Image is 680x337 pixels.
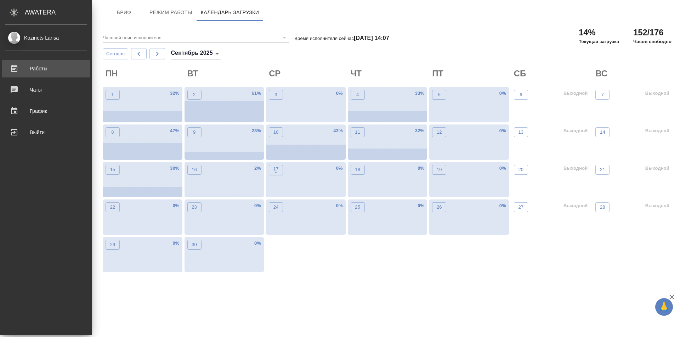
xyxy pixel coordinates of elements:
[187,202,202,212] button: 23
[600,129,605,136] p: 14
[294,36,389,41] p: Время исполнителя сейчас
[187,90,202,100] button: 2
[518,166,523,173] p: 20
[192,166,197,173] p: 16
[273,204,279,211] p: 24
[273,129,279,136] p: 10
[633,38,671,45] p: Часов свободно
[201,8,259,17] span: Календарь загрузки
[336,90,343,97] p: 0 %
[269,202,283,212] button: 24
[103,48,128,59] button: Сегодня
[351,68,427,79] h2: ЧТ
[432,165,446,175] button: 19
[106,127,120,137] button: 8
[187,68,264,79] h2: ВТ
[170,165,179,172] p: 30 %
[437,166,442,173] p: 19
[351,127,365,137] button: 11
[336,165,343,172] p: 0 %
[437,129,442,136] p: 12
[252,127,261,134] p: 23 %
[432,90,446,100] button: 5
[579,27,619,38] h2: 14%
[254,240,261,247] p: 0 %
[438,91,441,98] p: 5
[499,90,506,97] p: 0 %
[415,90,424,97] p: 33 %
[5,85,87,95] div: Чаты
[254,165,261,172] p: 2 %
[110,241,115,248] p: 29
[2,81,90,99] a: Чаты
[432,127,446,137] button: 12
[111,91,114,98] p: 1
[518,129,523,136] p: 13
[595,90,610,100] button: 7
[149,8,192,17] span: Режим работы
[254,202,261,209] p: 0 %
[595,127,610,137] button: 14
[595,68,672,79] h2: ВС
[2,60,90,77] a: Работы
[5,63,87,74] div: Работы
[111,129,114,136] p: 8
[106,90,120,100] button: 1
[499,202,506,209] p: 0 %
[432,202,446,212] button: 26
[106,50,125,58] span: Сегодня
[5,34,87,42] div: Kozinets Larisa
[106,202,120,212] button: 22
[170,127,179,134] p: 47 %
[645,127,669,134] p: Выходной
[171,48,221,59] div: Сентябрь 2025
[187,127,202,137] button: 9
[355,166,360,173] p: 18
[193,129,195,136] p: 9
[418,165,424,172] p: 0 %
[2,102,90,120] a: График
[2,123,90,141] a: Выйти
[5,106,87,116] div: График
[356,91,359,98] p: 4
[499,165,506,172] p: 0 %
[187,240,202,250] button: 30
[563,202,588,209] p: Выходной
[645,165,669,172] p: Выходной
[269,68,346,79] h2: СР
[273,169,279,176] p: •
[187,165,202,175] button: 16
[269,165,283,175] button: 17•
[563,165,588,172] p: Выходной
[333,127,342,134] p: 43 %
[351,202,365,212] button: 25
[600,166,605,173] p: 21
[563,127,588,134] p: Выходной
[514,90,528,100] button: 6
[192,204,197,211] p: 23
[110,204,115,211] p: 22
[351,165,365,175] button: 18
[269,90,283,100] button: 3
[514,202,528,212] button: 27
[269,127,283,137] button: 10
[415,127,424,134] p: 32 %
[172,240,179,247] p: 0 %
[514,127,528,137] button: 13
[107,8,141,17] span: Бриф
[172,202,179,209] p: 0 %
[563,90,588,97] p: Выходной
[273,165,279,173] p: 17
[658,300,670,314] span: 🙏
[355,129,360,136] p: 11
[645,202,669,209] p: Выходной
[579,38,619,45] p: Текущая загрузка
[432,68,509,79] h2: ПТ
[601,91,604,98] p: 7
[633,27,671,38] h2: 152/176
[170,90,179,97] p: 32 %
[110,166,115,173] p: 15
[437,204,442,211] p: 26
[193,91,195,98] p: 2
[252,90,261,97] p: 61 %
